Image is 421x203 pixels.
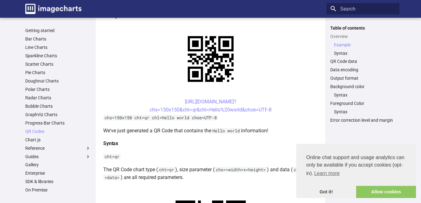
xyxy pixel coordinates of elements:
a: Progress Bar Charts [25,120,91,126]
h4: Syntax [103,139,318,148]
a: Scatter Charts [25,61,91,67]
nav: Background color [330,92,396,98]
a: Image-Charts documentation [23,1,84,17]
a: Overview [330,34,396,39]
img: chart [177,25,244,93]
code: chs=150x150 cht=qr chl=Hello world choe=UTF-8 [103,115,218,120]
a: Pie Charts [25,70,91,75]
a: learn more about cookies [313,169,341,178]
a: Radar Charts [25,95,91,101]
a: Chart.js [25,137,91,143]
a: Syntax [334,92,396,98]
nav: Overview [330,42,396,56]
p: The QR Code chart type ( ), size parameter ( ) and data ( ) are all required parameters. [103,166,318,182]
a: Bubble Charts [25,103,91,109]
a: Gallery [25,162,91,168]
a: Line Charts [25,45,91,50]
img: logo [25,4,81,14]
nav: Table of contents [327,25,399,123]
div: cookieconsent [296,144,416,198]
a: Sparkline Charts [25,53,91,59]
a: Enterprise [25,170,91,176]
a: Polar Charts [25,87,91,92]
a: Syntax [334,109,396,115]
a: Getting started [25,28,91,33]
a: QR Code data [330,59,396,64]
label: Guides [25,154,91,159]
code: cht=qr [103,154,121,159]
code: cht=qr [158,167,175,172]
code: Hello world [211,128,241,134]
a: Data encoding [330,67,396,73]
a: Error correction level and margin [330,117,396,123]
p: We've just generated a QR Code that contains the information! [103,127,318,135]
a: Output format [330,75,396,81]
a: Doughnut Charts [25,78,91,84]
a: dismiss cookie message [296,186,356,198]
a: QR Codes [25,129,91,134]
a: Example [334,42,396,48]
a: Foreground Color [330,101,396,106]
a: Syntax [334,50,396,56]
a: [URL][DOMAIN_NAME]?chs=150x150&cht=qr&chl=Hello%20world&choe=UTF-8 [150,99,272,113]
label: Table of contents [327,25,399,31]
a: Bar Charts [25,36,91,42]
label: Reference [25,145,91,151]
a: Background color [330,84,396,89]
a: allow cookies [356,186,416,198]
nav: Foreground Color [330,109,396,115]
a: GraphViz Charts [25,112,91,117]
span: Online chat support and usage analytics can only be available if you accept cookies (opt-in). [306,154,406,178]
a: SDK & libraries [25,179,91,184]
code: chs=<width>x<height> [215,167,267,172]
a: On Premise [25,187,91,193]
input: Search [327,3,399,14]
